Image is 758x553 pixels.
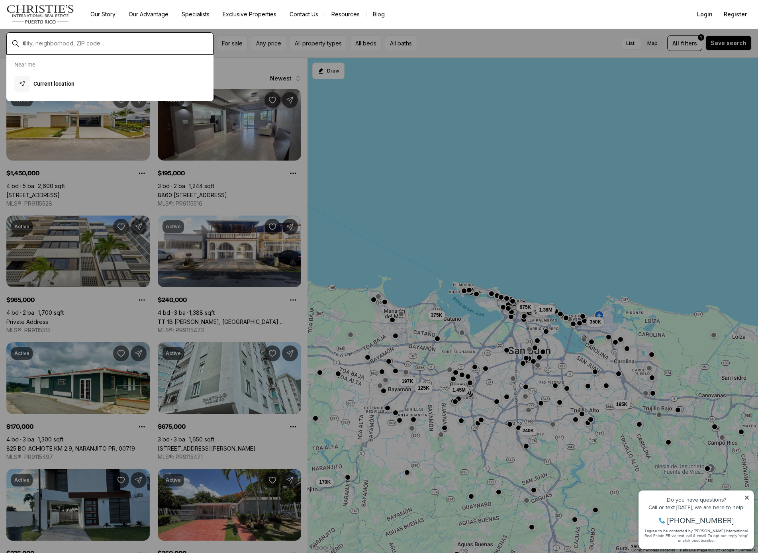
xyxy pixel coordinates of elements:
span: Login [697,11,713,18]
p: Near me [14,61,35,68]
img: logo [6,5,74,24]
div: Call or text [DATE], we are here to help! [8,25,115,31]
button: Current location [11,73,209,95]
span: [PHONE_NUMBER] [33,37,99,45]
a: Specialists [175,9,216,20]
span: Register [724,11,747,18]
span: I agree to be contacted by [PERSON_NAME] International Real Estate PR via text, call & email. To ... [10,49,114,64]
a: Our Story [84,9,122,20]
button: Register [719,6,752,22]
a: Resources [325,9,366,20]
a: Blog [366,9,391,20]
button: Contact Us [283,9,325,20]
a: Our Advantage [122,9,175,20]
div: Do you have questions? [8,18,115,24]
p: Current location [33,80,74,88]
a: Exclusive Properties [216,9,283,20]
button: Login [692,6,717,22]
